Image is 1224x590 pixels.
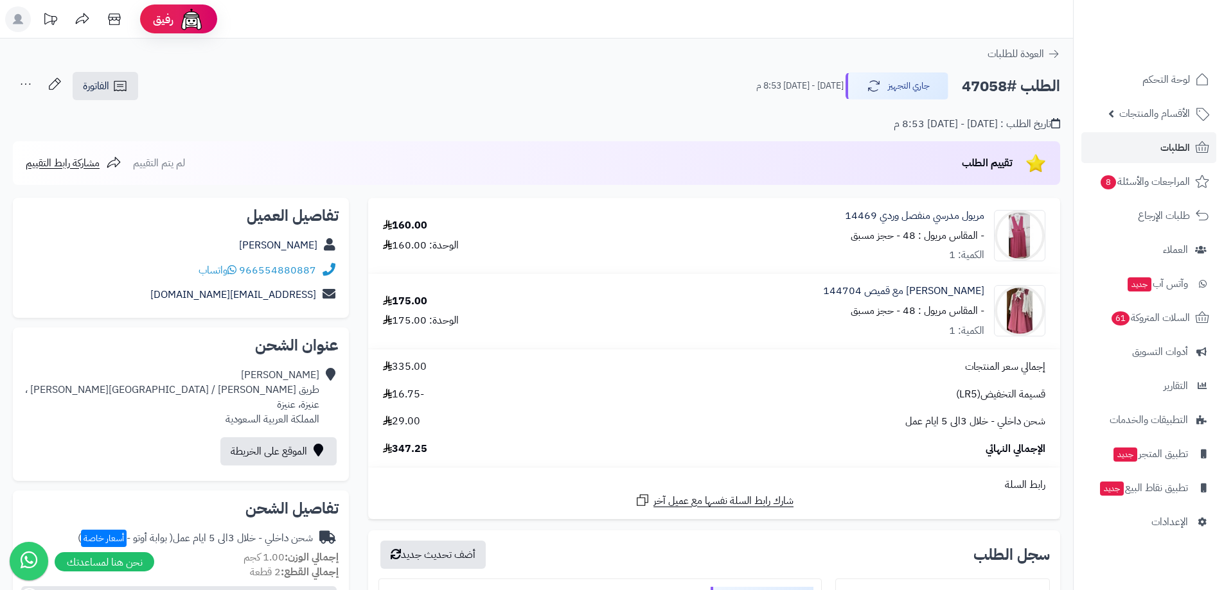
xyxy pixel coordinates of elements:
button: أضف تحديث جديد [380,541,486,569]
span: -16.75 [383,387,424,402]
a: شارك رابط السلة نفسها مع عميل آخر [635,492,794,508]
h2: تفاصيل العميل [23,208,339,223]
span: إجمالي سعر المنتجات [965,360,1045,374]
img: ai-face.png [179,6,204,32]
span: السلات المتروكة [1110,309,1190,327]
small: 1.00 كجم [244,550,339,565]
span: 347.25 [383,442,427,456]
small: - المقاس مريول : 48 - حجز مسبق [851,228,984,243]
div: الوحدة: 175.00 [383,313,459,328]
h2: الطلب #47058 [962,73,1060,100]
span: ( بوابة أوتو - ) [78,530,173,546]
span: الفاتورة [83,78,109,94]
a: الفاتورة [73,72,138,100]
div: الوحدة: 160.00 [383,238,459,253]
div: شحن داخلي - خلال 3الى 5 ايام عمل [78,531,313,546]
span: المراجعات والأسئلة [1099,173,1190,191]
span: لوحة التحكم [1142,71,1190,89]
a: الطلبات [1081,132,1216,163]
strong: إجمالي القطع: [281,564,339,580]
span: أسعار خاصة [81,530,127,547]
div: الكمية: 1 [949,324,984,338]
span: التقارير [1164,377,1188,395]
a: [PERSON_NAME] مع قميص 144704 [823,284,984,299]
a: مشاركة رابط التقييم [26,155,121,171]
div: 160.00 [383,218,427,233]
span: التطبيقات والخدمات [1110,411,1188,429]
div: [PERSON_NAME] طريق [PERSON_NAME] / [GEOGRAPHIC_DATA][PERSON_NAME] ، عنيزة، عنيزة المملكة العربية ... [25,368,319,426]
h2: تفاصيل الشحن [23,501,339,516]
a: المراجعات والأسئلة8 [1081,166,1216,197]
span: مشاركة رابط التقييم [26,155,100,171]
div: 175.00 [383,294,427,309]
span: قسيمة التخفيض(LR5) [956,387,1045,402]
span: تطبيق نقاط البيع [1099,479,1188,497]
span: 8 [1101,175,1116,189]
a: العملاء [1081,234,1216,265]
a: التقارير [1081,370,1216,401]
a: واتساب [199,263,236,278]
span: الطلبات [1160,139,1190,157]
a: [PERSON_NAME] [239,238,317,253]
span: جديد [1128,277,1151,291]
span: 335.00 [383,360,427,374]
div: الكمية: 1 [949,248,984,263]
span: 29.00 [383,414,420,429]
span: شحن داخلي - خلال 3الى 5 ايام عمل [905,414,1045,429]
span: جديد [1100,482,1124,496]
span: أدوات التسويق [1132,343,1188,361]
span: تقييم الطلب [962,155,1013,171]
a: تطبيق المتجرجديد [1081,438,1216,469]
span: شارك رابط السلة نفسها مع عميل آخر [653,494,794,508]
a: مريول مدرسي منفصل وردي 14469 [845,209,984,223]
a: أدوات التسويق [1081,336,1216,367]
span: الإجمالي النهائي [986,442,1045,456]
a: [EMAIL_ADDRESS][DOMAIN_NAME] [150,287,316,302]
a: التطبيقات والخدمات [1081,404,1216,435]
div: رابط السلة [373,478,1055,492]
strong: إجمالي الوزن: [285,550,339,565]
span: العملاء [1163,241,1188,259]
a: تطبيق نقاط البيعجديد [1081,473,1216,503]
span: 61 [1112,311,1130,325]
span: العودة للطلبات [988,46,1044,62]
span: رفيق [153,12,173,27]
span: الإعدادات [1151,513,1188,531]
small: - المقاس مريول : 48 - حجز مسبق [851,303,984,318]
a: الموقع على الخريطة [220,437,337,465]
span: طلبات الإرجاع [1138,207,1190,225]
img: 1722624500-Screenshot_%D9%A2%D9%A0%D9%A2%D9%A4%D9%A0%D9%A8%D9%A0%D9%A2_%D9%A2%D9%A1%D9%A3%D9%A4%D... [995,210,1045,261]
h3: سجل الطلب [973,547,1050,562]
span: جديد [1113,447,1137,462]
span: لم يتم التقييم [133,155,185,171]
img: 1752586249-IMG_0654-90x90.jpeg [995,285,1045,336]
span: الأقسام والمنتجات [1119,105,1190,123]
a: السلات المتروكة61 [1081,302,1216,333]
a: الإعدادات [1081,507,1216,537]
div: تاريخ الطلب : [DATE] - [DATE] 8:53 م [894,117,1060,132]
a: 966554880887 [239,263,316,278]
h2: عنوان الشحن [23,338,339,353]
small: [DATE] - [DATE] 8:53 م [756,80,844,92]
button: جاري التجهيز [846,73,948,100]
a: طلبات الإرجاع [1081,200,1216,231]
a: تحديثات المنصة [34,6,66,35]
a: وآتس آبجديد [1081,268,1216,299]
span: تطبيق المتجر [1112,445,1188,463]
a: العودة للطلبات [988,46,1060,62]
a: لوحة التحكم [1081,64,1216,95]
span: وآتس آب [1126,275,1188,293]
img: logo-2.png [1137,31,1212,58]
small: 2 قطعة [250,564,339,580]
